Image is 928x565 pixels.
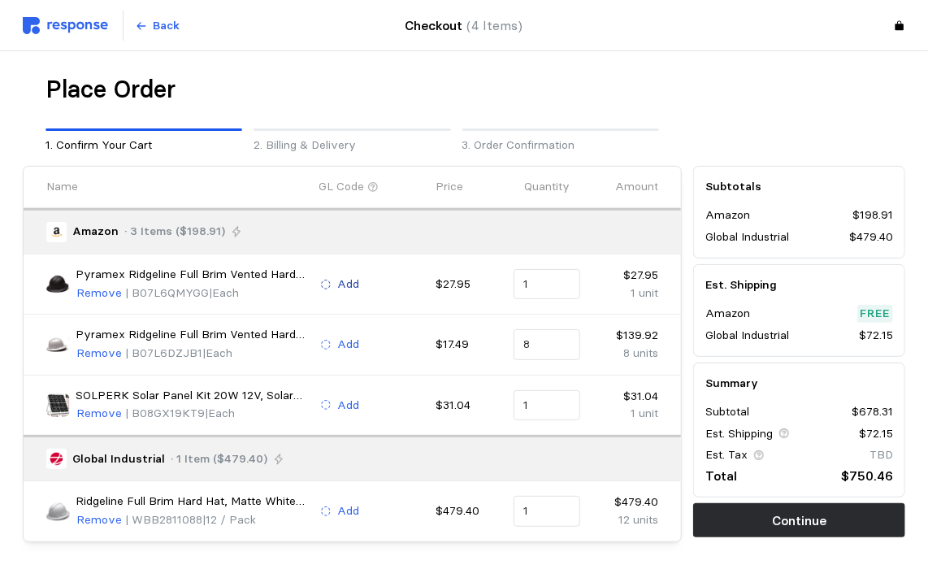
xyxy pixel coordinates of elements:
p: 3. Order Confirmation [462,137,659,154]
p: 2. Billing & Delivery [254,137,450,154]
p: Price [436,178,463,196]
p: 1 unit [592,285,658,302]
p: Est. Tax [705,446,748,464]
h4: Checkout [405,15,523,36]
p: SOLPERK Solar Panel Kit 20W 12V, Solar Battery Trickle Charger Maintainer + Upgrade Controller + ... [76,387,308,405]
button: Continue [693,503,905,537]
button: Add [319,396,361,415]
input: Qty [523,330,571,359]
p: Amazon [72,223,119,241]
p: Name [46,178,78,196]
p: $27.95 [592,267,658,285]
span: | Each [210,285,240,300]
h5: Summary [705,375,893,392]
p: · 3 Items ($198.91) [124,223,225,241]
button: Add [319,502,361,521]
button: Back [126,11,189,41]
p: Remove [76,511,122,529]
p: Remove [76,345,122,363]
p: Global Industrial [705,228,789,246]
p: 12 units [592,511,658,529]
p: Add [338,276,360,293]
p: Free [860,305,891,323]
p: $27.95 [436,276,502,293]
p: $479.40 [436,502,502,520]
img: 71xBsp+islL._AC_SX466_.jpg [46,332,70,356]
p: $72.15 [859,425,893,443]
p: $750.46 [841,466,893,486]
input: Qty [523,391,571,420]
p: Continue [772,511,826,531]
span: | B08GX19KT9 [126,406,206,420]
p: $198.91 [852,206,893,224]
span: | Each [203,346,233,360]
p: $479.40 [849,228,893,246]
p: Ridgeline Full Brim Hard Hat, Matte White Graphite Pattern, 4-Point Ratchet Suspension - Pkg Qty 12 [76,493,308,511]
p: 1 unit [592,405,658,423]
img: 61-QAN2GlPL._AC_SX466_.jpg [46,272,70,296]
span: | B07L6DZJB1 [126,346,203,360]
p: Subtotal [705,403,749,421]
p: Amazon [705,206,750,224]
p: TBD [869,446,893,464]
button: Remove [76,344,123,363]
button: Add [319,335,361,354]
button: Add [319,275,361,294]
p: 8 units [592,345,658,363]
p: Add [338,502,360,520]
p: $72.15 [859,327,893,345]
p: · 1 Item ($479.40) [171,450,267,468]
button: Remove [76,404,123,424]
p: Remove [76,405,122,423]
span: | Each [206,406,236,420]
p: Pyramex Ridgeline Full Brim Vented Hard Hat 4 Point Ratchet Suspension [76,266,308,284]
p: $139.92 [592,327,658,345]
img: svg%3e [23,17,108,34]
p: Est. Shipping [705,425,773,443]
p: GL Code [319,178,365,196]
span: | WBB2811088 [126,512,203,527]
h5: Subtotals [705,178,893,195]
span: | 12 / Pack [203,512,257,527]
h1: Place Order [46,74,176,106]
p: Back [154,17,180,35]
span: (4 Items) [467,18,523,33]
p: $31.04 [592,388,658,406]
span: | B07L6QMYGG [126,285,210,300]
p: Add [338,397,360,415]
p: $479.40 [592,493,658,511]
p: Amazon [705,305,750,323]
p: Amount [615,178,658,196]
p: Total [705,466,737,486]
p: Global Industrial [72,450,165,468]
p: Remove [76,285,122,302]
p: $31.04 [436,397,502,415]
p: $17.49 [436,336,502,354]
button: Remove [76,284,123,303]
p: Pyramex Ridgeline Full Brim Vented Hard Hat 4 Point Ratchet Suspension [76,326,308,344]
button: Remove [76,511,123,530]
input: Qty [523,497,571,526]
img: PYM_B2811088_01.webp [46,500,70,524]
p: Add [338,336,360,354]
input: Qty [523,270,571,299]
h5: Est. Shipping [705,276,893,293]
p: Quantity [524,178,570,196]
img: 71hQwnqRj4L.__AC_SX300_SY300_QL70_FMwebp_.jpg [46,393,70,417]
p: $678.31 [852,403,893,421]
p: Global Industrial [705,327,789,345]
p: 1. Confirm Your Cart [46,137,242,154]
